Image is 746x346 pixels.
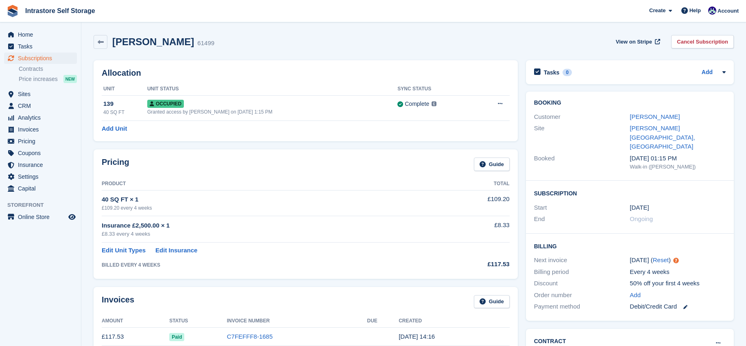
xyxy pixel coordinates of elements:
[102,195,433,204] div: 40 SQ FT × 1
[102,124,127,134] a: Add Unit
[103,99,147,109] div: 139
[433,216,510,243] td: £8.33
[102,295,134,309] h2: Invoices
[4,136,77,147] a: menu
[474,295,510,309] a: Guide
[102,261,433,269] div: BILLED EVERY 4 WEEKS
[399,333,435,340] time: 2025-07-30 13:16:03 UTC
[18,159,67,171] span: Insurance
[147,83,397,96] th: Unit Status
[367,315,399,328] th: Due
[534,124,630,151] div: Site
[534,279,630,288] div: Discount
[4,171,77,182] a: menu
[102,158,129,171] h2: Pricing
[718,7,739,15] span: Account
[630,163,726,171] div: Walk-in ([PERSON_NAME])
[534,242,726,250] h2: Billing
[671,35,734,48] a: Cancel Subscription
[4,124,77,135] a: menu
[227,315,367,328] th: Invoice Number
[534,337,566,346] h2: Contract
[544,69,560,76] h2: Tasks
[63,75,77,83] div: NEW
[534,203,630,212] div: Start
[7,5,19,17] img: stora-icon-8386f47178a22dfd0bd8f6a31ec36ba5ce8667c1dd55bd0f319d3a0aa187defe.svg
[102,83,147,96] th: Unit
[18,41,67,52] span: Tasks
[18,171,67,182] span: Settings
[102,221,433,230] div: Insurance £2,500.00 × 1
[67,212,77,222] a: Preview store
[630,154,726,163] div: [DATE] 01:15 PM
[397,83,476,96] th: Sync Status
[534,267,630,277] div: Billing period
[4,41,77,52] a: menu
[534,256,630,265] div: Next invoice
[616,38,652,46] span: View on Stripe
[630,291,641,300] a: Add
[19,65,77,73] a: Contracts
[18,211,67,223] span: Online Store
[534,189,726,197] h2: Subscription
[18,29,67,40] span: Home
[4,211,77,223] a: menu
[18,53,67,64] span: Subscriptions
[630,125,695,150] a: [PERSON_NAME][GEOGRAPHIC_DATA], [GEOGRAPHIC_DATA]
[19,75,58,83] span: Price increases
[18,88,67,100] span: Sites
[630,267,726,277] div: Every 4 weeks
[4,100,77,112] a: menu
[563,69,572,76] div: 0
[18,147,67,159] span: Coupons
[4,147,77,159] a: menu
[630,215,653,222] span: Ongoing
[433,177,510,191] th: Total
[155,246,197,255] a: Edit Insurance
[630,203,649,212] time: 2024-11-20 01:00:00 UTC
[112,36,194,47] h2: [PERSON_NAME]
[534,154,630,171] div: Booked
[432,101,436,106] img: icon-info-grey-7440780725fd019a000dd9b08b2336e03edf1995a4989e88bcd33f0948082b44.svg
[18,136,67,147] span: Pricing
[630,256,726,265] div: [DATE] ( )
[474,158,510,171] a: Guide
[7,201,81,209] span: Storefront
[653,256,669,263] a: Reset
[613,35,662,48] a: View on Stripe
[4,112,77,123] a: menu
[4,29,77,40] a: menu
[102,177,433,191] th: Product
[227,333,273,340] a: C7FEFFF8-1685
[197,39,214,48] div: 61499
[102,246,146,255] a: Edit Unit Types
[405,100,429,108] div: Complete
[4,159,77,171] a: menu
[399,315,509,328] th: Created
[18,112,67,123] span: Analytics
[102,204,433,212] div: £109.20 every 4 weeks
[102,68,510,78] h2: Allocation
[534,112,630,122] div: Customer
[630,279,726,288] div: 50% off your first 4 weeks
[169,315,227,328] th: Status
[534,302,630,311] div: Payment method
[702,68,713,77] a: Add
[689,7,701,15] span: Help
[630,302,726,311] div: Debit/Credit Card
[18,124,67,135] span: Invoices
[534,215,630,224] div: End
[19,74,77,83] a: Price increases NEW
[4,53,77,64] a: menu
[147,108,397,116] div: Granted access by [PERSON_NAME] on [DATE] 1:15 PM
[22,4,98,18] a: Intrastore Self Storage
[433,260,510,269] div: £117.53
[649,7,665,15] span: Create
[433,190,510,216] td: £109.20
[534,291,630,300] div: Order number
[103,109,147,116] div: 40 SQ FT
[18,100,67,112] span: CRM
[169,333,184,341] span: Paid
[534,100,726,106] h2: Booking
[18,183,67,194] span: Capital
